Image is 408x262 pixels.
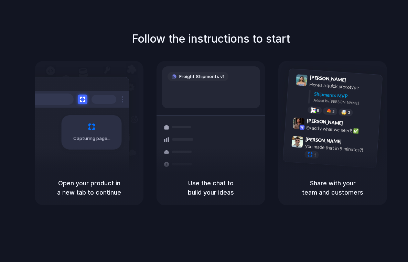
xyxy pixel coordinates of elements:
span: 5 [332,110,335,113]
span: Freight Shipments v1 [179,73,224,80]
span: [PERSON_NAME] [310,74,346,84]
h5: Use the chat to build your ideas [165,178,257,197]
span: [PERSON_NAME] [305,135,342,145]
span: 9:42 AM [345,120,359,128]
h1: Follow the instructions to start [132,31,290,47]
span: 3 [348,111,350,114]
div: you made that in 5 minutes?! [305,142,374,154]
span: Capturing page [73,135,111,142]
span: [PERSON_NAME] [307,117,343,127]
div: Shipments MVP [314,90,377,102]
div: Here's a quick prototype [309,81,378,92]
span: 1 [314,153,316,157]
div: 🤯 [341,110,347,115]
div: Added by [PERSON_NAME] [313,97,377,107]
span: 9:41 AM [348,77,362,85]
h5: Open your product in a new tab to continue [43,178,135,197]
span: 8 [317,108,319,112]
h5: Share with your team and customers [287,178,379,197]
span: 9:47 AM [344,139,358,147]
div: Exactly what we need! ✅ [306,124,375,135]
